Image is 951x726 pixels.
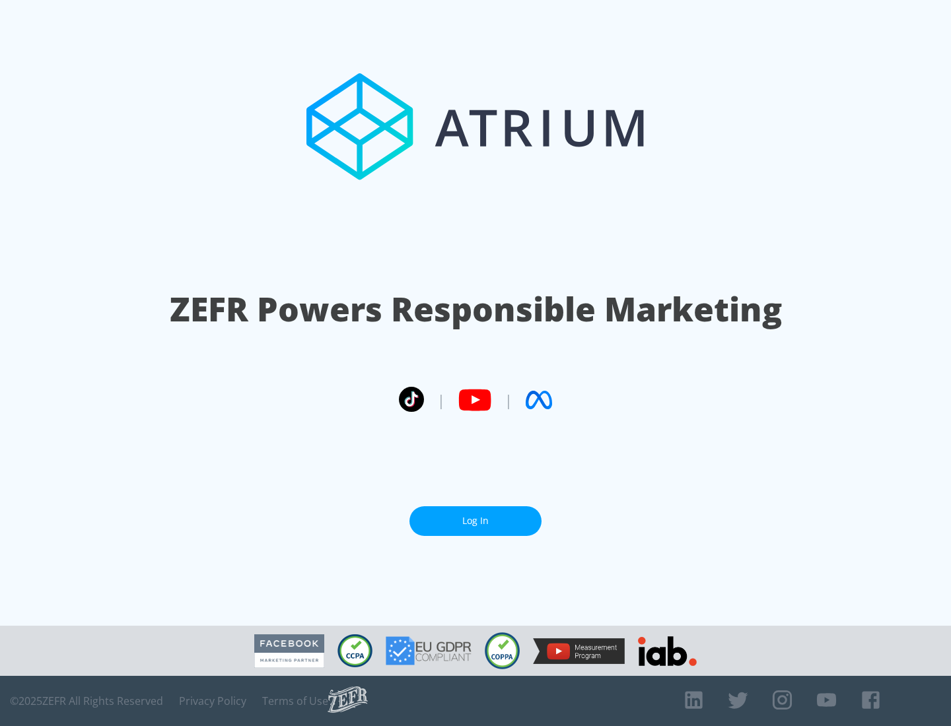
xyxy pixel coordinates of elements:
a: Privacy Policy [179,694,246,708]
span: | [437,390,445,410]
a: Terms of Use [262,694,328,708]
img: COPPA Compliant [485,632,520,669]
h1: ZEFR Powers Responsible Marketing [170,286,782,332]
span: © 2025 ZEFR All Rights Reserved [10,694,163,708]
img: GDPR Compliant [386,636,472,665]
img: CCPA Compliant [337,634,372,667]
img: YouTube Measurement Program [533,638,625,664]
span: | [505,390,512,410]
img: IAB [638,636,697,666]
img: Facebook Marketing Partner [254,634,324,668]
a: Log In [409,506,542,536]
